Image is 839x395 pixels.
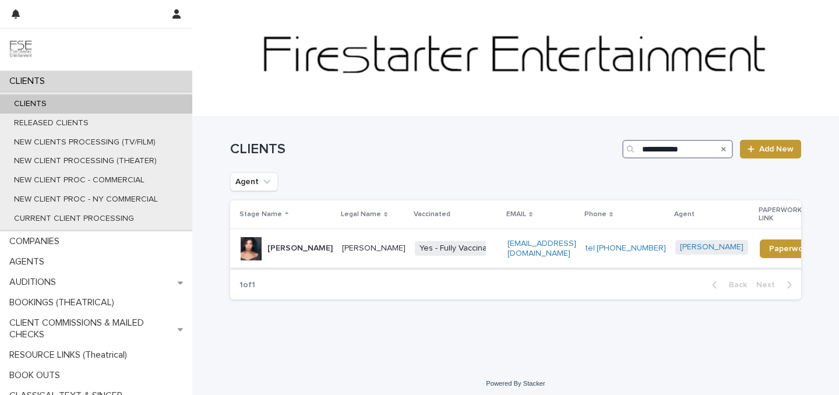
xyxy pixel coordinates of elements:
p: Stage Name [239,208,282,221]
a: [EMAIL_ADDRESS][DOMAIN_NAME] [507,239,576,258]
span: Back [722,281,747,289]
button: Agent [230,172,278,191]
p: EMAIL [506,208,526,221]
p: AGENTS [5,256,54,267]
p: NEW CLIENT PROCESSING (THEATER) [5,156,166,166]
h1: CLIENTS [230,141,618,158]
p: RELEASED CLIENTS [5,118,98,128]
p: [PERSON_NAME] [342,244,406,253]
a: [PERSON_NAME] [680,242,743,252]
input: Search [622,140,733,158]
p: NEW CLIENTS PROCESSING (TV/FILM) [5,137,165,147]
p: CURRENT CLIENT PROCESSING [5,214,143,224]
p: AUDITIONS [5,277,65,288]
img: 9JgRvJ3ETPGCJDhvPVA5 [9,38,33,61]
span: Paperwork [769,245,810,253]
tr: [PERSON_NAME][PERSON_NAME]Yes - Fully Vaccinated[EMAIL_ADDRESS][DOMAIN_NAME]tel:[PHONE_NUMBER][PE... [230,229,838,268]
p: [PERSON_NAME] [267,244,333,253]
a: tel:[PHONE_NUMBER] [586,244,666,252]
span: Yes - Fully Vaccinated [415,241,504,256]
p: CLIENTS [5,99,56,109]
p: 1 of 1 [230,271,265,299]
p: Phone [584,208,607,221]
a: Paperwork [760,239,820,258]
p: RESOURCE LINKS (Theatrical) [5,350,136,361]
a: Add New [740,140,801,158]
p: COMPANIES [5,236,69,247]
span: Next [756,281,782,289]
p: NEW CLIENT PROC - NY COMMERCIAL [5,195,167,204]
p: CLIENTS [5,76,54,87]
button: Next [752,280,801,290]
p: NEW CLIENT PROC - COMMERCIAL [5,175,154,185]
p: Agent [674,208,695,221]
p: PAPERWORK LINK [759,204,813,225]
p: CLIENT COMMISSIONS & MAILED CHECKS [5,318,178,340]
span: Add New [759,145,794,153]
p: BOOK OUTS [5,370,69,381]
p: BOOKINGS (THEATRICAL) [5,297,124,308]
p: Vaccinated [414,208,450,221]
a: Powered By Stacker [486,380,545,387]
button: Back [703,280,752,290]
p: Legal Name [341,208,381,221]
